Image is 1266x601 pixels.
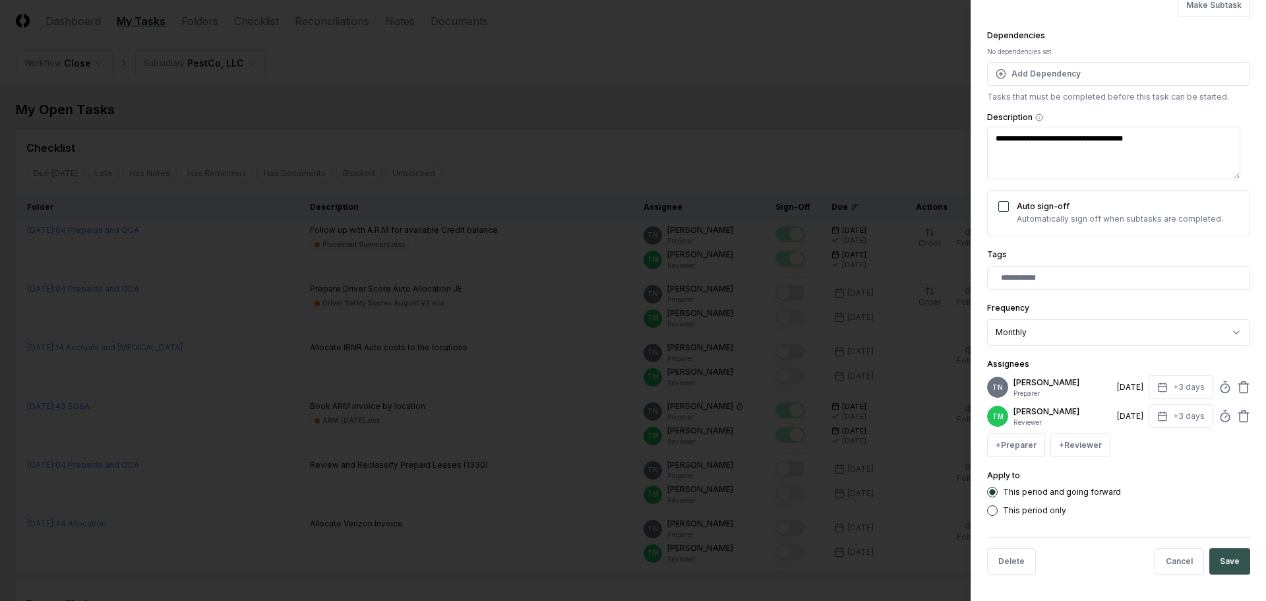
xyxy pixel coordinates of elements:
[1050,433,1110,457] button: +Reviewer
[1013,377,1112,389] p: [PERSON_NAME]
[987,303,1029,313] label: Frequency
[1117,381,1143,393] div: [DATE]
[1149,404,1213,428] button: +3 days
[1013,418,1112,427] p: Reviewer
[1003,507,1066,515] label: This period only
[987,249,1007,259] label: Tags
[987,62,1250,86] button: Add Dependency
[987,113,1250,121] label: Description
[987,433,1045,457] button: +Preparer
[1013,389,1112,398] p: Preparer
[1017,201,1070,211] label: Auto sign-off
[1209,548,1250,575] button: Save
[1117,410,1143,422] div: [DATE]
[992,383,1003,393] span: TN
[987,470,1020,480] label: Apply to
[987,359,1029,369] label: Assignees
[987,91,1250,103] p: Tasks that must be completed before this task can be started.
[1035,113,1043,121] button: Description
[987,47,1250,57] div: No dependencies set
[987,30,1045,40] label: Dependencies
[1013,406,1112,418] p: [PERSON_NAME]
[1149,375,1213,399] button: +3 days
[992,412,1004,422] span: TM
[1003,488,1121,496] label: This period and going forward
[1155,548,1204,575] button: Cancel
[1017,213,1223,225] p: Automatically sign off when subtasks are completed.
[987,548,1036,575] button: Delete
